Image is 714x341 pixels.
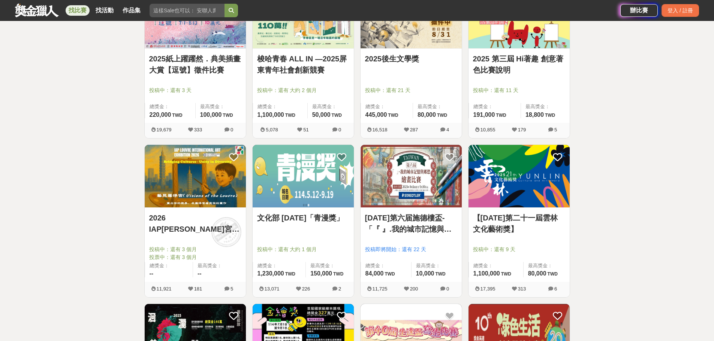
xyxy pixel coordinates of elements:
span: 投稿即將開始：還有 22 天 [365,246,457,253]
span: 11,725 [373,286,388,292]
a: 2026 IAP[PERSON_NAME]宮國際藝術展徵件 [149,212,241,235]
span: TWD [388,113,398,118]
span: TWD [435,271,445,277]
img: Cover Image [469,145,570,207]
a: 作品集 [120,5,144,16]
span: 投稿中：還有 11 天 [473,86,565,94]
span: 18,800 [525,112,544,118]
span: 最高獎金： [416,262,457,270]
span: TWD [385,271,395,277]
span: 179 [518,127,526,133]
span: 最高獎金： [528,262,565,270]
div: 登入 / 註冊 [662,4,699,17]
span: 6 [554,286,557,292]
span: 總獎金： [150,262,189,270]
span: 1,100,000 [257,112,284,118]
span: 投稿中：還有 21 天 [365,86,457,94]
span: 10,000 [416,270,434,277]
span: 投票中：還有 3 個月 [149,253,241,261]
span: TWD [285,271,295,277]
span: 0 [338,127,341,133]
span: 投稿中：還有 大約 2 個月 [257,86,349,94]
span: 220,000 [150,112,171,118]
span: 最高獎金： [525,103,565,110]
span: 80,000 [528,270,546,277]
span: 80,000 [418,112,436,118]
span: 10,855 [480,127,495,133]
input: 這樣Sale也可以： 安聯人壽創意銷售法募集 [150,4,225,17]
span: TWD [223,113,233,118]
span: 投稿中：還有 3 個月 [149,246,241,253]
span: 最高獎金： [198,262,241,270]
span: 2 [338,286,341,292]
a: 2025紙上躍躍然．典美插畫大賞【逗號】徵件比賽 [149,53,241,76]
span: TWD [496,113,506,118]
span: 200 [410,286,418,292]
a: 辦比賽 [620,4,658,17]
span: 100,000 [200,112,222,118]
span: 51 [303,127,308,133]
a: 【[DATE]第二十一屆雲林文化藝術獎】 [473,212,565,235]
a: 找活動 [93,5,117,16]
span: TWD [172,113,182,118]
span: -- [150,270,154,277]
span: 4 [446,127,449,133]
span: 總獎金： [257,262,301,270]
span: 最高獎金： [200,103,241,110]
span: TWD [548,271,558,277]
span: 287 [410,127,418,133]
span: 191,000 [473,112,495,118]
span: TWD [501,271,511,277]
span: 150,000 [310,270,332,277]
span: 50,000 [312,112,331,118]
span: 5 [231,286,233,292]
img: Cover Image [145,145,246,207]
span: 投稿中：還有 9 天 [473,246,565,253]
span: TWD [333,271,343,277]
a: 文化部 [DATE]「青漫獎」 [257,212,349,223]
span: 0 [231,127,233,133]
a: [DATE]第六届施德樓盃-「『 』.我的城市記憶與鄉愁」繪畫比賽 [365,212,457,235]
span: 投稿中：還有 3 天 [149,86,241,94]
span: 313 [518,286,526,292]
span: TWD [437,113,447,118]
span: 投稿中：還有 大約 1 個月 [257,246,349,253]
span: 最高獎金： [312,103,349,110]
span: 1,100,000 [473,270,500,277]
span: 11,921 [157,286,172,292]
span: 226 [302,286,310,292]
span: 13,071 [265,286,280,292]
span: 19,679 [157,127,172,133]
span: 總獎金： [365,103,408,110]
span: 333 [194,127,202,133]
a: 梭哈青春 ALL IN —2025屏東青年社會創新競賽 [257,53,349,76]
span: 總獎金： [365,262,407,270]
span: TWD [332,113,342,118]
span: 最高獎金： [310,262,349,270]
img: Cover Image [253,145,354,207]
span: 1,230,000 [257,270,284,277]
span: TWD [545,113,555,118]
span: 17,395 [480,286,495,292]
span: 最高獎金： [418,103,457,110]
span: 445,000 [365,112,387,118]
span: 181 [194,286,202,292]
span: 總獎金： [473,262,519,270]
span: 總獎金： [257,103,303,110]
a: 找比賽 [66,5,90,16]
span: TWD [285,113,295,118]
span: 84,000 [365,270,384,277]
span: 5 [554,127,557,133]
a: 2025後生文學獎 [365,53,457,64]
span: 5,078 [266,127,278,133]
span: 總獎金： [473,103,516,110]
a: 2025 第三屆 Hi著趣 創意著色比賽說明 [473,53,565,76]
span: 16,518 [373,127,388,133]
span: -- [198,270,202,277]
span: 總獎金： [150,103,191,110]
img: Cover Image [361,145,462,207]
